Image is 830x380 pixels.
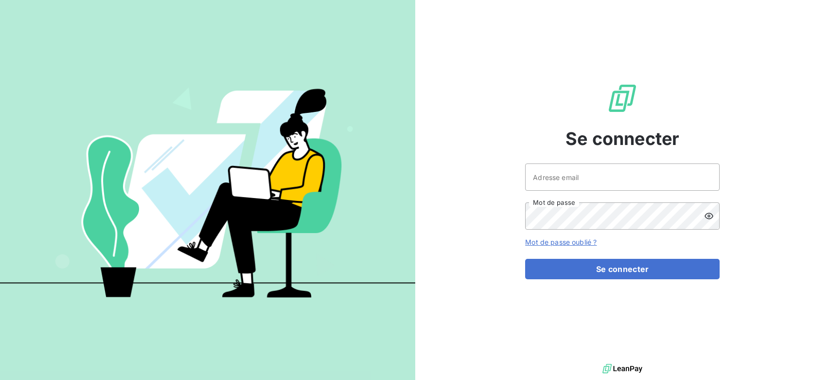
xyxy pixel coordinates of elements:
[525,163,720,191] input: placeholder
[525,238,597,246] a: Mot de passe oublié ?
[525,259,720,279] button: Se connecter
[602,362,642,376] img: logo
[565,126,679,152] span: Se connecter
[607,83,638,114] img: Logo LeanPay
